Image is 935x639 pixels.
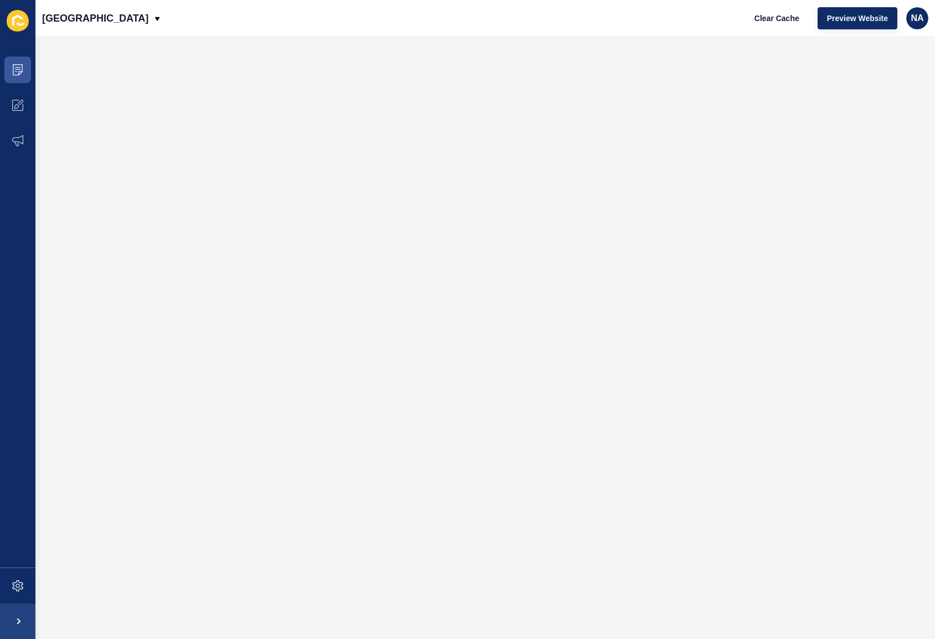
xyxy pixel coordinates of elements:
[42,4,148,32] p: [GEOGRAPHIC_DATA]
[754,13,799,24] span: Clear Cache
[745,7,809,29] button: Clear Cache
[827,13,888,24] span: Preview Website
[818,7,897,29] button: Preview Website
[911,13,923,24] span: NA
